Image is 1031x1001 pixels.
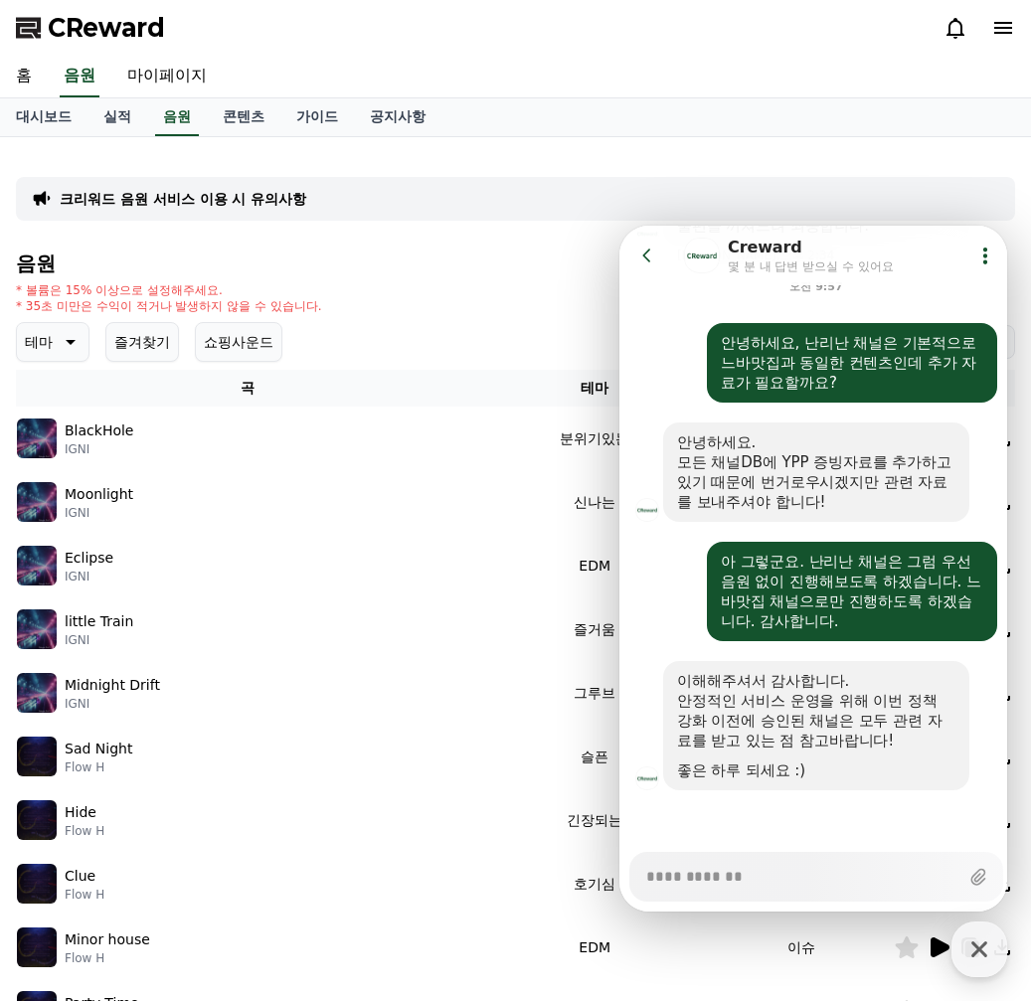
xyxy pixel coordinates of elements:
iframe: Channel chat [619,226,1007,912]
p: Eclipse [65,548,113,569]
a: 마이페이지 [111,56,223,97]
td: 즐거움 [480,597,709,661]
td: 긴장되는 [480,788,709,852]
a: 실적 [87,98,147,136]
img: music [17,864,57,904]
td: 이슈 [709,916,894,979]
td: 신나는 [480,470,709,534]
p: Flow H [65,823,104,839]
p: 테마 [25,328,53,356]
a: 음원 [60,56,99,97]
th: 곡 [16,370,480,407]
p: Clue [65,866,95,887]
img: music [17,482,57,522]
img: music [17,737,57,776]
p: * 35초 미만은 수익이 적거나 발생하지 않을 수 있습니다. [16,298,322,314]
img: music [17,609,57,649]
p: IGNI [65,569,113,584]
p: Flow H [65,887,104,903]
p: IGNI [65,441,133,457]
span: CReward [48,12,165,44]
img: music [17,673,57,713]
td: EDM [480,534,709,597]
td: 호기심 [480,852,709,916]
button: 테마 [16,322,89,362]
p: Moonlight [65,484,133,505]
img: music [17,546,57,585]
td: 분위기있는 [480,407,709,470]
p: Flow H [65,759,132,775]
img: music [17,927,57,967]
td: 그루브 [480,661,709,725]
a: 콘텐츠 [207,98,280,136]
p: little Train [65,611,133,632]
img: music [17,418,57,458]
p: Midnight Drift [65,675,160,696]
th: 테마 [480,370,709,407]
h4: 음원 [16,252,1015,274]
a: 음원 [155,98,199,136]
p: IGNI [65,696,160,712]
a: CReward [16,12,165,44]
p: IGNI [65,505,133,521]
p: * 볼륨은 15% 이상으로 설정해주세요. [16,282,322,298]
p: IGNI [65,632,133,648]
p: Hide [65,802,96,823]
a: 크리워드 음원 서비스 이용 시 유의사항 [60,189,306,209]
td: 슬픈 [480,725,709,788]
a: 가이드 [280,98,354,136]
td: EDM [480,916,709,979]
p: Minor house [65,929,150,950]
button: 즐겨찾기 [105,322,179,362]
p: BlackHole [65,420,133,441]
button: 쇼핑사운드 [195,322,282,362]
p: Flow H [65,950,150,966]
p: Sad Night [65,739,132,759]
a: 공지사항 [354,98,441,136]
img: music [17,800,57,840]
